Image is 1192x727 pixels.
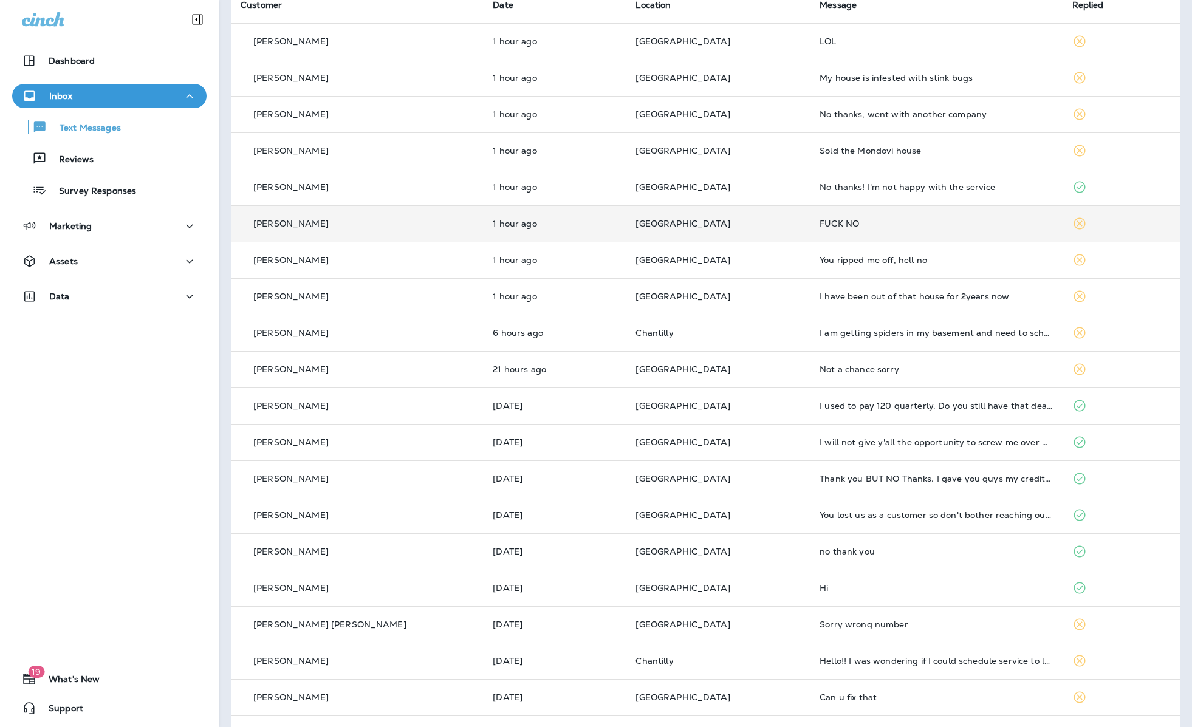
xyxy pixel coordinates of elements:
[12,114,207,140] button: Text Messages
[635,364,730,375] span: [GEOGRAPHIC_DATA]
[493,510,616,520] p: Sep 17, 2025 11:03 AM
[493,692,616,702] p: Sep 14, 2025 11:25 AM
[493,255,616,265] p: Sep 18, 2025 11:07 AM
[635,692,730,703] span: [GEOGRAPHIC_DATA]
[253,219,329,228] p: [PERSON_NAME]
[493,474,616,483] p: Sep 17, 2025 11:10 AM
[493,437,616,447] p: Sep 17, 2025 11:11 AM
[12,84,207,108] button: Inbox
[635,546,730,557] span: [GEOGRAPHIC_DATA]
[635,400,730,411] span: [GEOGRAPHIC_DATA]
[493,328,616,338] p: Sep 18, 2025 05:56 AM
[820,255,1052,265] div: You ripped me off, hell no
[820,364,1052,374] div: Not a chance sorry
[820,474,1052,483] div: Thank you BUT NO Thanks. I gave you guys my credit card number and it was almost impossible to st...
[253,292,329,301] p: [PERSON_NAME]
[820,401,1052,411] div: I used to pay 120 quarterly. Do you still have that deal?
[635,109,730,120] span: [GEOGRAPHIC_DATA]
[253,656,329,666] p: [PERSON_NAME]
[253,547,329,556] p: [PERSON_NAME]
[253,109,329,119] p: [PERSON_NAME]
[47,154,94,166] p: Reviews
[493,292,616,301] p: Sep 18, 2025 11:06 AM
[493,219,616,228] p: Sep 18, 2025 11:10 AM
[253,510,329,520] p: [PERSON_NAME]
[49,292,70,301] p: Data
[820,619,1052,629] div: Sorry wrong number
[820,182,1052,192] div: No thanks! I'm not happy with the service
[253,619,406,629] p: [PERSON_NAME] [PERSON_NAME]
[635,182,730,193] span: [GEOGRAPHIC_DATA]
[493,146,616,155] p: Sep 18, 2025 11:14 AM
[820,36,1052,46] div: LOL
[493,182,616,192] p: Sep 18, 2025 11:12 AM
[635,619,730,630] span: [GEOGRAPHIC_DATA]
[49,256,78,266] p: Assets
[635,655,673,666] span: Chantilly
[12,49,207,73] button: Dashboard
[49,221,92,231] p: Marketing
[253,328,329,338] p: [PERSON_NAME]
[493,656,616,666] p: Sep 15, 2025 01:32 PM
[253,36,329,46] p: [PERSON_NAME]
[820,437,1052,447] div: I will not give y'all the opportunity to screw me over gain.
[49,56,95,66] p: Dashboard
[635,36,730,47] span: [GEOGRAPHIC_DATA]
[253,146,329,155] p: [PERSON_NAME]
[820,146,1052,155] div: Sold the Mondovi house
[253,692,329,702] p: [PERSON_NAME]
[635,72,730,83] span: [GEOGRAPHIC_DATA]
[635,291,730,302] span: [GEOGRAPHIC_DATA]
[493,583,616,593] p: Sep 17, 2025 10:23 AM
[635,510,730,521] span: [GEOGRAPHIC_DATA]
[253,583,329,593] p: [PERSON_NAME]
[820,73,1052,83] div: My house is infested with stink bugs
[635,582,730,593] span: [GEOGRAPHIC_DATA]
[49,91,72,101] p: Inbox
[820,219,1052,228] div: FUCK NO
[12,284,207,309] button: Data
[820,547,1052,556] div: no thank you
[635,254,730,265] span: [GEOGRAPHIC_DATA]
[635,145,730,156] span: [GEOGRAPHIC_DATA]
[12,696,207,720] button: Support
[253,437,329,447] p: [PERSON_NAME]
[493,36,616,46] p: Sep 18, 2025 11:42 AM
[12,146,207,171] button: Reviews
[493,109,616,119] p: Sep 18, 2025 11:21 AM
[12,214,207,238] button: Marketing
[820,328,1052,338] div: I am getting spiders in my basement and need to schedule soon for next treatment, what is your av...
[820,692,1052,702] div: Can u fix that
[47,123,121,134] p: Text Messages
[253,255,329,265] p: [PERSON_NAME]
[493,364,616,374] p: Sep 17, 2025 03:20 PM
[820,292,1052,301] div: I have been out of that house for 2years now
[820,583,1052,593] div: Hi
[820,656,1052,666] div: Hello!! I was wondering if I could schedule service to look at a possible mouse problem in our ba...
[253,73,329,83] p: [PERSON_NAME]
[253,401,329,411] p: [PERSON_NAME]
[820,510,1052,520] div: You lost us as a customer so don't bother reaching out to us..the damage was done
[635,437,730,448] span: [GEOGRAPHIC_DATA]
[28,666,44,678] span: 19
[253,474,329,483] p: [PERSON_NAME]
[36,703,83,718] span: Support
[493,401,616,411] p: Sep 17, 2025 11:32 AM
[493,619,616,629] p: Sep 17, 2025 10:00 AM
[253,364,329,374] p: [PERSON_NAME]
[253,182,329,192] p: [PERSON_NAME]
[47,186,136,197] p: Survey Responses
[635,218,730,229] span: [GEOGRAPHIC_DATA]
[635,327,673,338] span: Chantilly
[493,73,616,83] p: Sep 18, 2025 11:26 AM
[820,109,1052,119] div: No thanks, went with another company
[12,667,207,691] button: 19What's New
[12,249,207,273] button: Assets
[180,7,214,32] button: Collapse Sidebar
[12,177,207,203] button: Survey Responses
[635,473,730,484] span: [GEOGRAPHIC_DATA]
[493,547,616,556] p: Sep 17, 2025 11:03 AM
[36,674,100,689] span: What's New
